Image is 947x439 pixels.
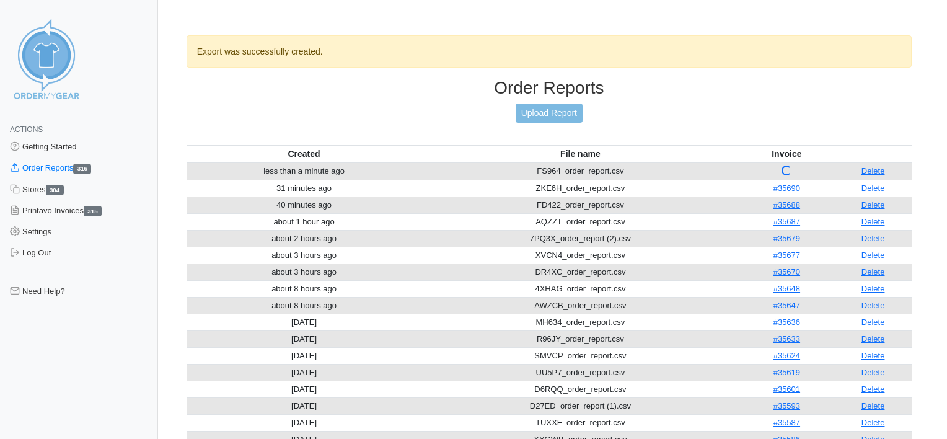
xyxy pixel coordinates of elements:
[773,234,800,243] a: #35679
[187,197,422,213] td: 40 minutes ago
[421,330,739,347] td: R96JY_order_report.csv
[861,384,885,394] a: Delete
[861,284,885,293] a: Delete
[861,351,885,360] a: Delete
[421,180,739,197] td: ZKE6H_order_report.csv
[421,381,739,397] td: D6RQQ_order_report.csv
[421,414,739,431] td: TUXXF_order_report.csv
[421,397,739,414] td: D27ED_order_report (1).csv
[773,284,800,293] a: #35648
[187,381,422,397] td: [DATE]
[773,368,800,377] a: #35619
[421,145,739,162] th: File name
[187,180,422,197] td: 31 minutes ago
[187,330,422,347] td: [DATE]
[861,317,885,327] a: Delete
[861,166,885,175] a: Delete
[187,264,422,280] td: about 3 hours ago
[421,297,739,314] td: AWZCB_order_report.csv
[187,35,912,68] div: Export was successfully created.
[187,414,422,431] td: [DATE]
[84,206,102,216] span: 315
[421,280,739,297] td: 4XHAG_order_report.csv
[46,185,64,195] span: 304
[861,234,885,243] a: Delete
[73,164,91,174] span: 316
[773,334,800,344] a: #35633
[861,418,885,427] a: Delete
[861,401,885,410] a: Delete
[421,230,739,247] td: 7PQ3X_order_report (2).csv
[187,162,422,180] td: less than a minute ago
[861,301,885,310] a: Delete
[773,401,800,410] a: #35593
[187,397,422,414] td: [DATE]
[739,145,834,162] th: Invoice
[773,184,800,193] a: #35690
[421,197,739,213] td: FD422_order_report.csv
[773,384,800,394] a: #35601
[421,213,739,230] td: AQZZT_order_report.csv
[187,230,422,247] td: about 2 hours ago
[421,364,739,381] td: UU5P7_order_report.csv
[773,217,800,226] a: #35687
[516,104,583,123] a: Upload Report
[861,200,885,210] a: Delete
[187,364,422,381] td: [DATE]
[187,213,422,230] td: about 1 hour ago
[421,162,739,180] td: FS964_order_report.csv
[773,351,800,360] a: #35624
[187,314,422,330] td: [DATE]
[861,217,885,226] a: Delete
[861,368,885,377] a: Delete
[187,78,912,99] h3: Order Reports
[187,247,422,264] td: about 3 hours ago
[773,267,800,277] a: #35670
[861,267,885,277] a: Delete
[773,301,800,310] a: #35647
[773,418,800,427] a: #35587
[861,251,885,260] a: Delete
[421,347,739,364] td: SMVCP_order_report.csv
[187,145,422,162] th: Created
[421,314,739,330] td: MH634_order_report.csv
[421,247,739,264] td: XVCN4_order_report.csv
[773,200,800,210] a: #35688
[187,280,422,297] td: about 8 hours ago
[421,264,739,280] td: DR4XC_order_report.csv
[861,334,885,344] a: Delete
[187,347,422,364] td: [DATE]
[10,125,43,134] span: Actions
[861,184,885,193] a: Delete
[773,251,800,260] a: #35677
[773,317,800,327] a: #35636
[187,297,422,314] td: about 8 hours ago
